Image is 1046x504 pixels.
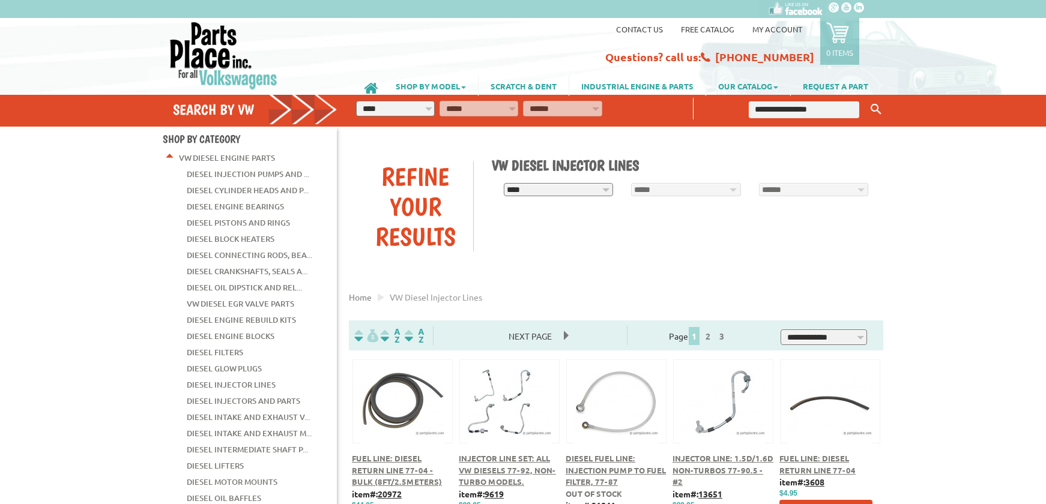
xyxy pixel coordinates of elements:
[187,474,277,490] a: Diesel Motor Mounts
[459,488,504,499] b: item#:
[390,292,482,302] span: VW diesel injector lines
[492,157,875,174] h1: VW Diesel Injector Lines
[566,453,666,487] a: Diesel Fuel Line: Injection Pump to Fuel Filter, 77-87
[779,489,797,497] span: $4.95
[627,326,770,345] div: Page
[479,76,569,96] a: SCRATCH & DENT
[485,488,504,499] u: 9619
[187,215,290,230] a: Diesel Pistons and Rings
[689,327,700,345] span: 1
[698,488,722,499] u: 13651
[703,331,713,341] a: 2
[673,453,773,487] a: Injector Line: 1.5D/1.6D non-turbos 77-90.5 - #2
[187,409,310,425] a: Diesel Intake and Exhaust V...
[187,231,274,247] a: Diesel Block Heaters
[616,24,663,34] a: Contact us
[826,47,853,58] p: 0 items
[187,377,276,392] a: Diesel Injector Lines
[187,442,308,457] a: Diesel Intermediate Shaft P...
[187,182,309,198] a: Diesel Cylinder Heads and P...
[173,101,337,118] h4: Search by VW
[187,166,309,182] a: Diesel Injection Pumps and ...
[681,24,734,34] a: Free Catalog
[352,453,442,487] a: Fuel Line: Diesel Return Line 77-04 - Bulk (8ft/2.5meters)
[354,329,378,343] img: filterpricelow.svg
[497,327,564,345] span: Next Page
[384,76,478,96] a: SHOP BY MODEL
[187,328,274,344] a: Diesel Engine Blocks
[187,247,312,263] a: Diesel Connecting Rods, Bea...
[459,453,556,487] a: Injector Line Set: All VW Diesels 77-92, Non-Turbo models.
[402,329,426,343] img: Sort by Sales Rank
[706,76,790,96] a: OUR CATALOG
[820,18,859,65] a: 0 items
[187,280,302,295] a: Diesel Oil Dipstick and Rel...
[779,453,856,475] a: Fuel Line: Diesel Return Line 77-04
[779,476,824,487] b: item#:
[378,329,402,343] img: Sort by Headline
[752,24,802,34] a: My Account
[179,150,275,166] a: VW Diesel Engine Parts
[187,393,300,409] a: Diesel Injectors and Parts
[716,331,727,341] a: 3
[673,488,722,499] b: item#:
[566,488,622,499] span: Out of stock
[187,199,284,214] a: Diesel Engine Bearings
[187,296,294,311] a: VW Diesel EGR Valve Parts
[187,263,307,279] a: Diesel Crankshafts, Seals a...
[352,488,402,499] b: item#:
[187,458,244,473] a: Diesel Lifters
[163,133,337,145] h4: Shop By Category
[187,425,312,441] a: Diesel Intake and Exhaust M...
[867,100,885,119] button: Keyword Search
[169,21,279,90] img: Parts Place Inc!
[187,344,243,360] a: Diesel Filters
[187,361,262,376] a: Diesel Glow Plugs
[378,488,402,499] u: 20972
[349,292,372,302] a: Home
[791,76,880,96] a: REQUEST A PART
[358,161,473,251] div: Refine Your Results
[805,476,824,487] u: 3608
[497,331,564,341] a: Next Page
[187,312,296,328] a: Diesel Engine Rebuild Kits
[569,76,706,96] a: INDUSTRIAL ENGINE & PARTS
